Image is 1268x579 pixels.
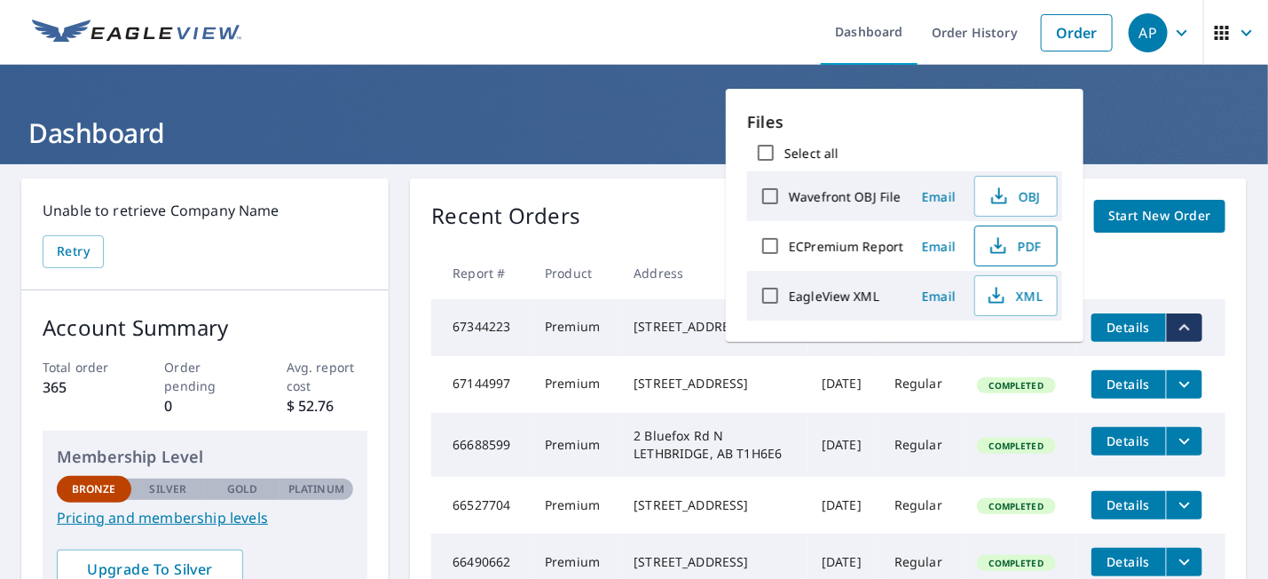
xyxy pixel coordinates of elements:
[1102,319,1155,336] span: Details
[974,176,1058,217] button: OBJ
[789,238,903,255] label: ECPremium Report
[807,477,880,534] td: [DATE]
[431,200,580,233] p: Recent Orders
[72,481,116,497] p: Bronze
[784,145,839,162] label: Select all
[1166,313,1202,342] button: filesDropdownBtn-67344223
[789,288,879,305] label: EagleView XML
[1166,491,1202,520] button: filesDropdownBtn-66527704
[634,496,793,514] div: [STREET_ADDRESS]
[288,481,344,497] p: Platinum
[531,247,619,299] th: Product
[974,275,1058,316] button: XML
[910,282,967,310] button: Email
[880,477,963,534] td: Regular
[918,238,960,255] span: Email
[880,413,963,477] td: Regular
[531,413,619,477] td: Premium
[986,186,1043,207] span: OBJ
[986,285,1043,306] span: XML
[164,358,246,395] p: Order pending
[1108,205,1211,227] span: Start New Order
[1091,370,1166,399] button: detailsBtn-67144997
[227,481,257,497] p: Gold
[918,288,960,305] span: Email
[986,235,1043,257] span: PDF
[979,557,1054,569] span: Completed
[531,477,619,534] td: Premium
[43,377,124,398] p: 365
[634,427,793,463] div: 2 Bluefox Rd N LETHBRIDGE, AB T1H6E6
[32,20,241,46] img: EV Logo
[43,200,367,221] p: Unable to retrieve Company Name
[71,559,229,579] span: Upgrade To Silver
[634,553,793,571] div: [STREET_ADDRESS]
[979,379,1054,392] span: Completed
[57,445,353,469] p: Membership Level
[1102,496,1155,513] span: Details
[431,247,531,299] th: Report #
[431,299,531,356] td: 67344223
[1041,14,1113,52] a: Order
[1102,432,1155,449] span: Details
[619,247,807,299] th: Address
[1094,200,1225,233] a: Start New Order
[910,183,967,210] button: Email
[1091,491,1166,520] button: detailsBtn-66527704
[1166,370,1202,399] button: filesDropdownBtn-67144997
[531,356,619,413] td: Premium
[1102,376,1155,393] span: Details
[974,226,1058,266] button: PDF
[979,440,1054,452] span: Completed
[431,477,531,534] td: 66527704
[1166,427,1202,456] button: filesDropdownBtn-66688599
[789,188,901,205] label: Wavefront OBJ File
[43,358,124,377] p: Total order
[1102,553,1155,570] span: Details
[634,375,793,393] div: [STREET_ADDRESS]
[431,413,531,477] td: 66688599
[910,233,967,260] button: Email
[431,356,531,413] td: 67144997
[287,358,368,395] p: Avg. report cost
[287,395,368,416] p: $ 52.76
[43,312,367,344] p: Account Summary
[747,110,1062,134] p: Files
[1166,548,1202,576] button: filesDropdownBtn-66490662
[979,500,1054,512] span: Completed
[150,481,187,497] p: Silver
[43,235,104,268] button: Retry
[57,241,90,263] span: Retry
[21,115,1247,151] h1: Dashboard
[1129,13,1168,52] div: AP
[1091,427,1166,456] button: detailsBtn-66688599
[531,299,619,356] td: Premium
[1091,313,1166,342] button: detailsBtn-67344223
[880,356,963,413] td: Regular
[57,507,353,528] a: Pricing and membership levels
[807,356,880,413] td: [DATE]
[1091,548,1166,576] button: detailsBtn-66490662
[634,318,793,336] div: [STREET_ADDRESS]
[164,395,246,416] p: 0
[918,188,960,205] span: Email
[807,413,880,477] td: [DATE]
